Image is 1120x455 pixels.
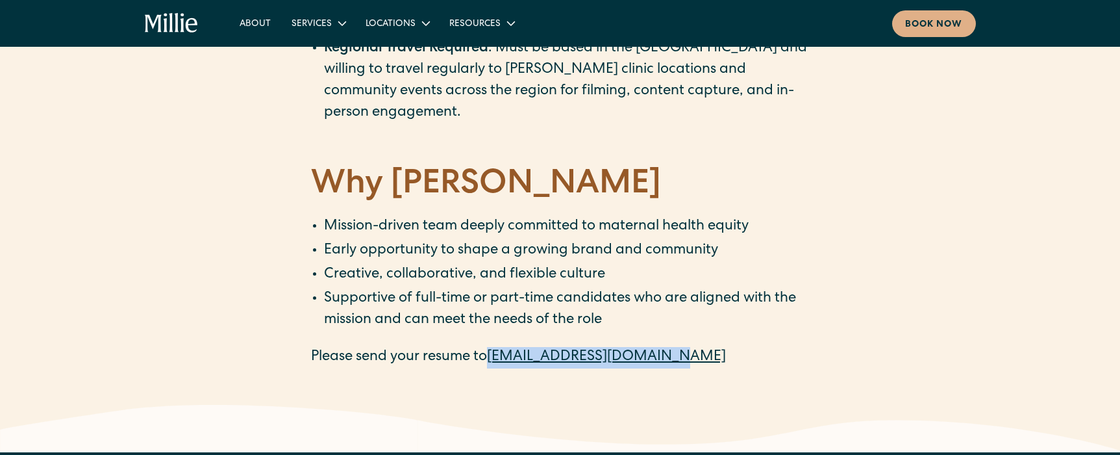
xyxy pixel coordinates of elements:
[229,12,281,34] a: About
[324,240,810,262] li: Early opportunity to shape a growing brand and community
[439,12,524,34] div: Resources
[355,12,439,34] div: Locations
[292,18,332,31] div: Services
[145,13,199,34] a: home
[311,347,810,369] p: Please send your resume to
[311,169,661,203] strong: Why [PERSON_NAME]
[324,216,810,238] li: Mission-driven team deeply committed to maternal health equity
[324,289,810,331] li: Supportive of full-time or part-time candidates who are aligned with the mission and can meet the...
[324,38,810,124] li: : Must be based in the [GEOGRAPHIC_DATA] and willing to travel regularly to [PERSON_NAME] clinic ...
[487,350,726,365] a: [EMAIL_ADDRESS][DOMAIN_NAME]
[281,12,355,34] div: Services
[324,42,488,56] strong: Regional Travel Required
[311,140,810,161] p: ‍
[905,18,963,32] div: Book now
[366,18,416,31] div: Locations
[449,18,501,31] div: Resources
[892,10,976,37] a: Book now
[324,265,810,286] li: Creative, collaborative, and flexible culture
